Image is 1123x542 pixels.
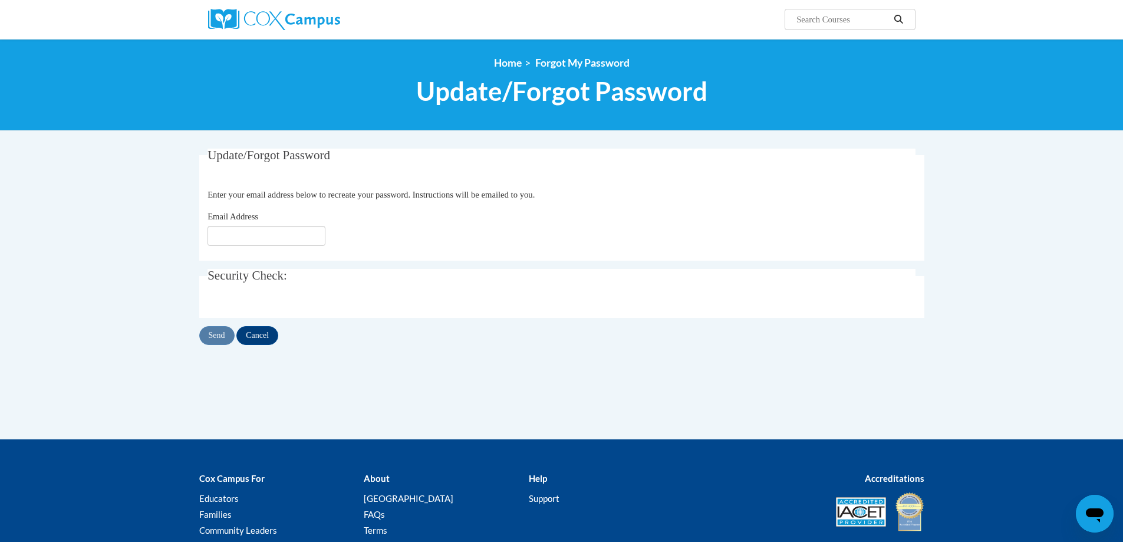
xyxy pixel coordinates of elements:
[199,473,265,484] b: Cox Campus For
[494,57,522,69] a: Home
[529,473,547,484] b: Help
[208,148,330,162] span: Update/Forgot Password
[208,226,325,246] input: Email
[364,473,390,484] b: About
[199,493,239,504] a: Educators
[416,75,707,107] span: Update/Forgot Password
[535,57,630,69] span: Forgot My Password
[364,509,385,520] a: FAQs
[208,9,340,30] img: Cox Campus
[208,9,432,30] a: Cox Campus
[895,491,924,533] img: IDA® Accredited
[208,212,258,221] span: Email Address
[208,190,535,199] span: Enter your email address below to recreate your password. Instructions will be emailed to you.
[529,493,559,504] a: Support
[795,12,890,27] input: Search Courses
[1076,495,1114,533] iframe: Button to launch messaging window
[364,525,387,536] a: Terms
[836,497,886,527] img: Accredited IACET® Provider
[199,525,277,536] a: Community Leaders
[208,268,287,283] span: Security Check:
[865,473,924,484] b: Accreditations
[236,326,278,345] input: Cancel
[364,493,453,504] a: [GEOGRAPHIC_DATA]
[199,509,232,520] a: Families
[890,12,907,27] button: Search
